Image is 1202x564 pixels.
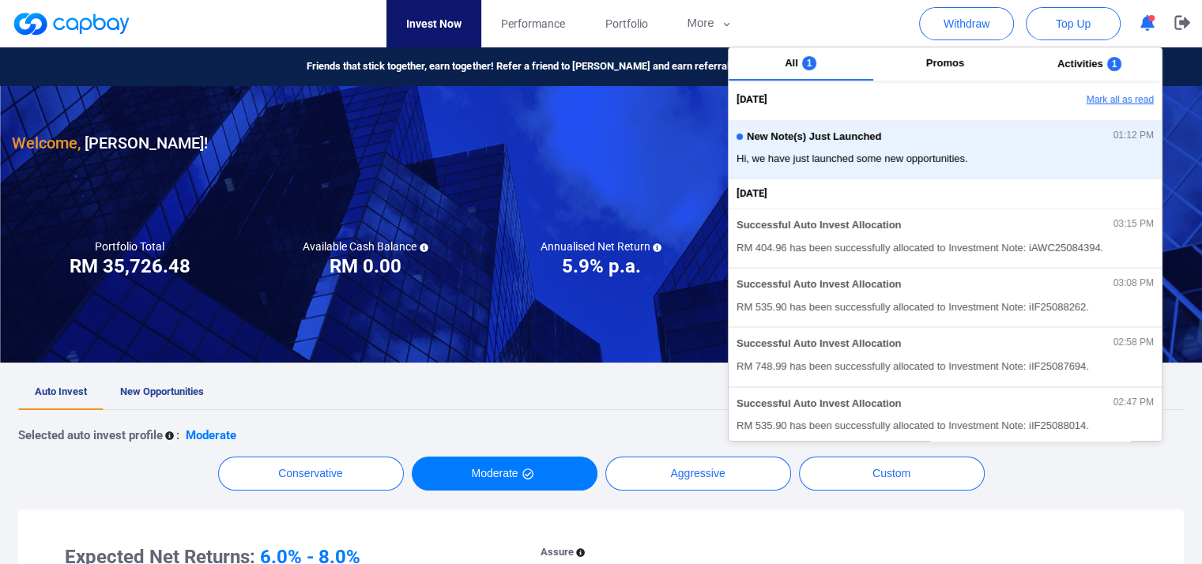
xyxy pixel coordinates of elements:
h3: 5.9% p.a. [561,254,640,279]
span: Top Up [1056,16,1091,32]
button: All1 [729,47,873,81]
span: Hi, we have just launched some new opportunities. [737,151,1154,167]
span: 02:47 PM [1113,397,1154,408]
span: 01:12 PM [1113,130,1154,141]
span: RM 748.99 has been successfully allocated to Investment Note: iIF25087694. [737,359,1154,374]
button: Activities1 [1017,47,1162,81]
button: New Note(s) Just Launched01:12 PMHi, we have just launched some new opportunities. [729,120,1162,179]
span: RM 404.96 has been successfully allocated to Investment Note: iAWC25084394. [737,240,1154,256]
button: Custom [799,457,985,491]
button: Promos [873,47,1018,81]
button: Moderate [412,457,597,491]
span: Successful Auto Invest Allocation [737,338,902,350]
span: All [785,57,798,69]
span: 1 [1107,57,1122,71]
p: : [176,426,179,445]
button: Mark all as read [992,87,1162,114]
h3: RM 35,726.48 [70,254,190,279]
span: [DATE] [737,186,767,202]
span: 03:08 PM [1113,278,1154,289]
h5: Annualised Net Return [540,239,661,254]
span: 02:58 PM [1113,337,1154,348]
button: Aggressive [605,457,791,491]
span: Activities [1057,58,1103,70]
span: 03:15 PM [1113,219,1154,230]
p: Moderate [186,426,236,445]
span: Promos [926,57,964,69]
span: Auto Invest [35,385,87,397]
span: RM 535.90 has been successfully allocated to Investment Note: iIF25088014. [737,418,1154,434]
button: Conservative [218,457,404,491]
h3: [PERSON_NAME] ! [12,130,208,156]
span: 1 [802,56,817,70]
h5: Available Cash Balance [303,239,428,254]
p: Assure [541,544,574,561]
h5: Portfolio Total [95,239,164,254]
span: New Note(s) Just Launched [747,131,881,143]
span: Welcome, [12,133,81,152]
button: Successful Auto Invest Allocation02:47 PMRM 535.90 has been successfully allocated to Investment ... [729,387,1162,446]
span: Successful Auto Invest Allocation [737,279,902,291]
span: Successful Auto Invest Allocation [737,220,902,231]
h3: RM 0.00 [330,254,401,279]
p: Selected auto invest profile [18,426,163,445]
button: Top Up [1026,7,1121,40]
button: Successful Auto Invest Allocation03:15 PMRM 404.96 has been successfully allocated to Investment ... [729,209,1162,268]
span: Portfolio [605,15,647,32]
span: Successful Auto Invest Allocation [737,398,902,410]
span: [DATE] [737,92,767,108]
span: Performance [501,15,565,32]
span: RM 535.90 has been successfully allocated to Investment Note: iIF25088262. [737,299,1154,315]
span: New Opportunities [120,385,204,397]
button: Successful Auto Invest Allocation03:08 PMRM 535.90 has been successfully allocated to Investment ... [729,268,1162,327]
span: Friends that stick together, earn together! Refer a friend to [PERSON_NAME] and earn referral rew... [307,58,793,75]
button: Successful Auto Invest Allocation02:58 PMRM 748.99 has been successfully allocated to Investment ... [729,327,1162,386]
button: Withdraw [919,7,1014,40]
